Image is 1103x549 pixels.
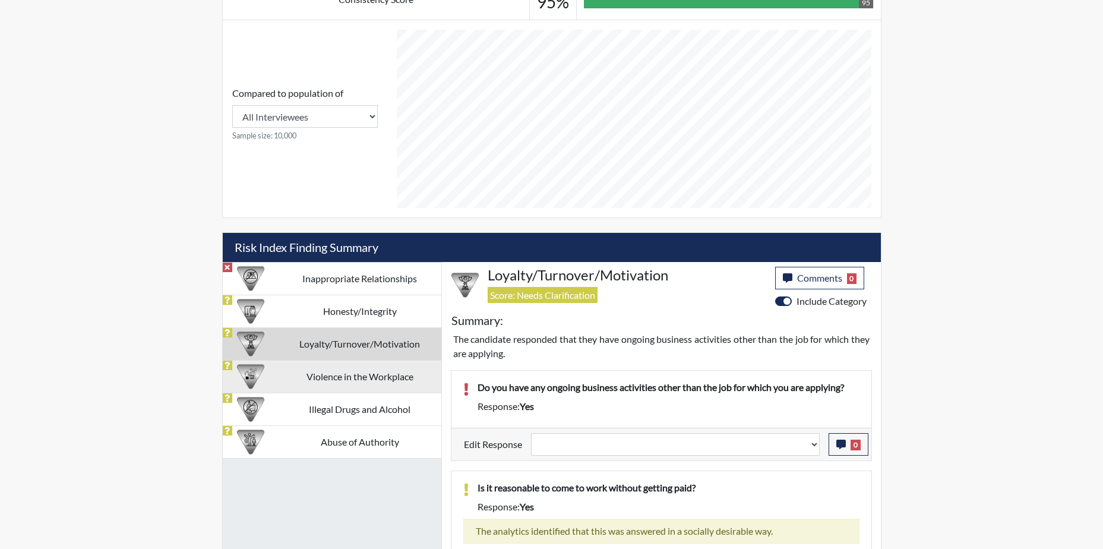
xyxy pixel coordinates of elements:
td: Loyalty/Turnover/Motivation [279,327,441,360]
button: 0 [829,433,868,456]
div: Response: [469,399,868,414]
img: CATEGORY%20ICON-12.0f6f1024.png [237,396,264,423]
img: CATEGORY%20ICON-26.eccbb84f.png [237,363,264,390]
label: Edit Response [464,433,522,456]
img: CATEGORY%20ICON-11.a5f294f4.png [237,298,264,325]
label: Compared to population of [232,86,343,100]
td: Inappropriate Relationships [279,262,441,295]
img: CATEGORY%20ICON-17.40ef8247.png [451,272,479,299]
span: Score: Needs Clarification [488,287,598,303]
img: CATEGORY%20ICON-14.139f8ef7.png [237,265,264,292]
div: Consistency Score comparison among population [232,86,378,141]
span: Comments [797,272,842,283]
p: Is it reasonable to come to work without getting paid? [478,481,859,495]
img: CATEGORY%20ICON-01.94e51fac.png [237,428,264,456]
td: Illegal Drugs and Alcohol [279,393,441,425]
p: Do you have any ongoing business activities other than the job for which you are applying? [478,380,859,395]
h4: Loyalty/Turnover/Motivation [488,267,766,284]
small: Sample size: 10,000 [232,130,378,141]
h5: Risk Index Finding Summary [223,233,881,262]
h5: Summary: [451,313,503,327]
div: Response: [469,500,868,514]
label: Include Category [797,294,867,308]
button: Comments0 [775,267,865,289]
span: yes [520,501,534,512]
span: 0 [847,273,857,284]
td: Violence in the Workplace [279,360,441,393]
td: Honesty/Integrity [279,295,441,327]
span: 0 [851,440,861,450]
p: The candidate responded that they have ongoing business activities other than the job for which t... [453,332,870,361]
td: Abuse of Authority [279,425,441,458]
img: CATEGORY%20ICON-17.40ef8247.png [237,330,264,358]
div: The analytics identified that this was answered in a socially desirable way. [463,519,859,544]
div: Update the test taker's response, the change might impact the score [522,433,829,456]
span: yes [520,400,534,412]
